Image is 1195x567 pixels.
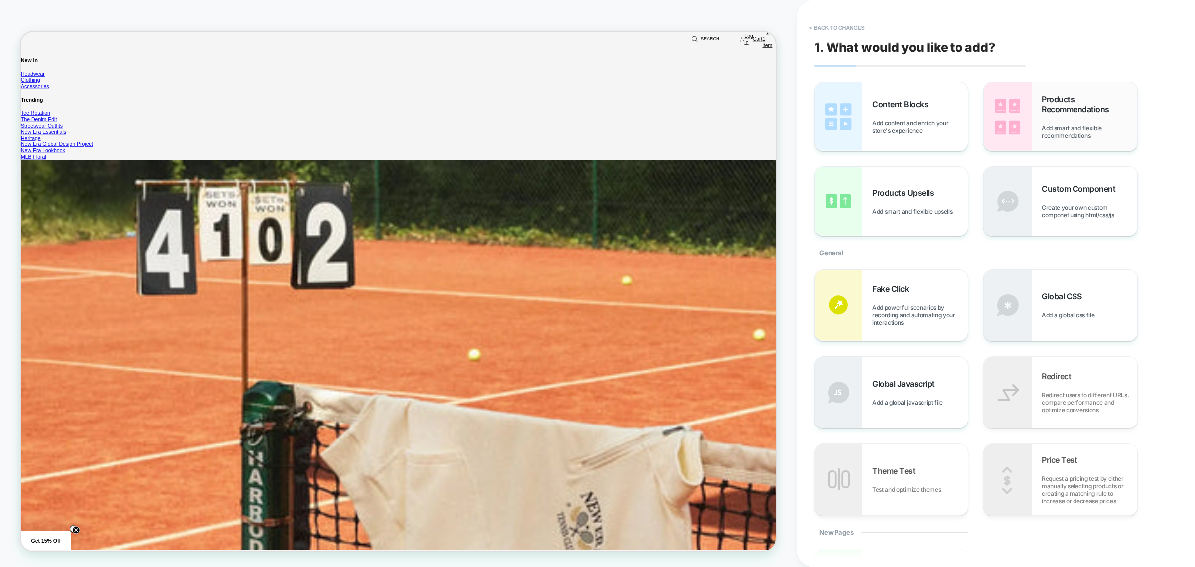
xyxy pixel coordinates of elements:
[872,486,946,493] span: Test and optimize themes
[1042,311,1099,319] span: Add a global css file
[814,236,968,269] div: General
[1042,455,1082,465] span: Price Test
[22,7,43,16] span: Help
[1042,94,1137,114] span: Products Recommendations
[1042,475,1137,505] span: Request a pricing test by either manually selecting products or creating a matching rule to incre...
[872,188,939,198] span: Products Upsells
[1042,371,1076,381] span: Redirect
[976,5,989,13] span: Cart
[872,304,968,326] span: Add powerful scenarios by recording and automating your interactions
[872,208,957,215] span: Add smart and flexible upsells
[1042,291,1086,301] span: Global CSS
[939,2,959,17] a: Wishlist button
[872,284,914,294] span: Fake Click
[1042,184,1120,194] span: Custom Component
[872,119,968,134] span: Add content and enrich your store's experience
[989,5,1002,22] span: 1 item
[959,2,979,17] a: Log in
[872,379,940,389] span: Global Javascript
[1042,391,1137,414] span: Redirect users to different URLs, compare performance and optimize conversions
[979,2,999,17] a: Cart 1 item
[814,516,968,549] div: New Pages
[872,466,920,476] span: Theme Test
[965,1,979,18] span: Log in
[804,20,870,36] button: < Back to changes
[894,2,931,17] summary: Search
[814,40,995,55] span: 1. What would you like to add?
[1042,124,1137,139] span: Add smart and flexible recommendations
[872,399,948,406] span: Add a global javascript file
[362,7,457,23] span: PRODUCT: Alpine Racing Alpine Logo Navy 3 Pack Crew Socks [60751469]
[1042,204,1137,219] span: Create your own custom componet using html/css/js
[872,99,933,109] span: Content Blocks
